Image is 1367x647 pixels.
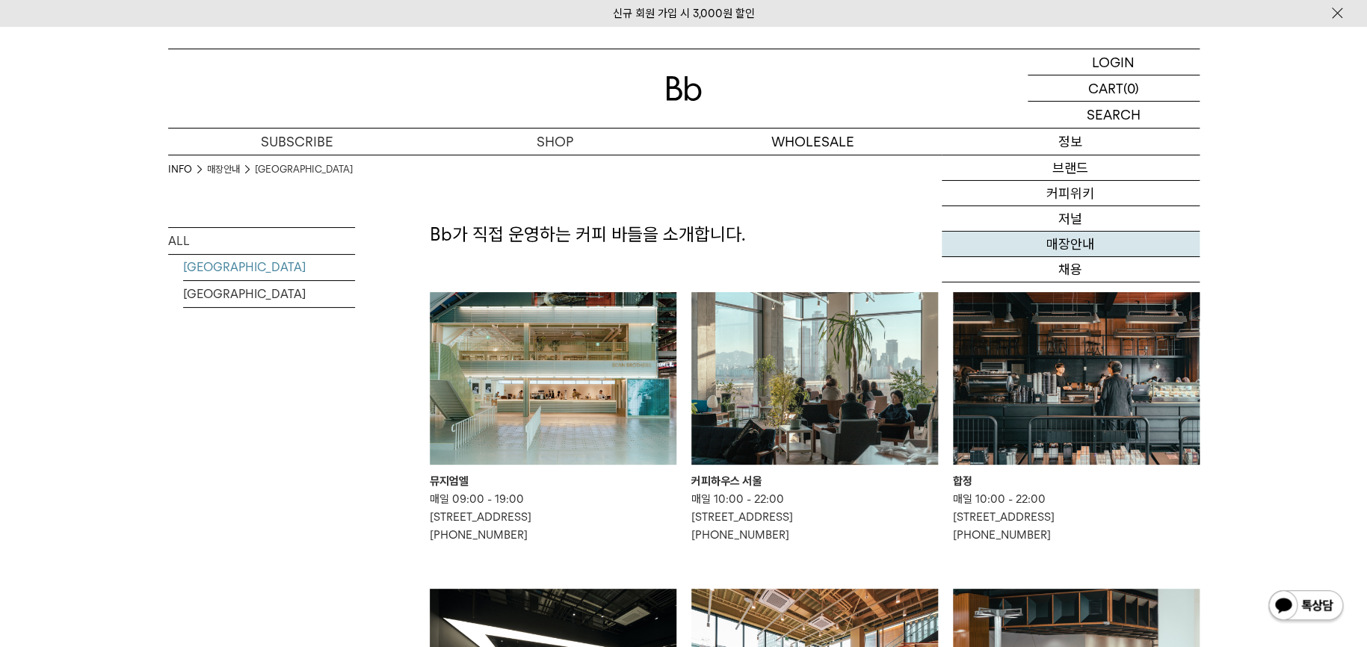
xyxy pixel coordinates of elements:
p: Bb가 직접 운영하는 커피 바들을 소개합니다. [430,222,1200,247]
p: WHOLESALE [684,129,942,155]
p: 매일 10:00 - 22:00 [STREET_ADDRESS] [PHONE_NUMBER] [691,490,938,544]
a: 매장안내 [207,162,240,177]
a: 브랜드 [942,155,1200,181]
p: 매일 09:00 - 19:00 [STREET_ADDRESS] [PHONE_NUMBER] [430,490,676,544]
div: 합정 [953,472,1200,490]
div: 뮤지엄엘 [430,472,676,490]
li: INFO [168,162,207,177]
a: [GEOGRAPHIC_DATA] [183,281,355,307]
p: SEARCH [1087,102,1141,128]
p: 정보 [942,129,1200,155]
a: 매장안내 [942,232,1200,257]
img: 합정 [953,292,1200,465]
p: LOGIN [1092,49,1135,75]
a: 커피하우스 서울 커피하우스 서울 매일 10:00 - 22:00[STREET_ADDRESS][PHONE_NUMBER] [691,292,938,544]
img: 커피하우스 서울 [691,292,938,465]
p: CART [1088,75,1123,101]
img: 뮤지엄엘 [430,292,676,465]
p: (0) [1123,75,1139,101]
a: 합정 합정 매일 10:00 - 22:00[STREET_ADDRESS][PHONE_NUMBER] [953,292,1200,544]
a: ALL [168,228,355,254]
a: [GEOGRAPHIC_DATA] [255,162,353,177]
a: SUBSCRIBE [168,129,426,155]
div: 커피하우스 서울 [691,472,938,490]
a: 뮤지엄엘 뮤지엄엘 매일 09:00 - 19:00[STREET_ADDRESS][PHONE_NUMBER] [430,292,676,544]
a: SHOP [426,129,684,155]
p: 매일 10:00 - 22:00 [STREET_ADDRESS] [PHONE_NUMBER] [953,490,1200,544]
a: 커피위키 [942,181,1200,206]
a: [GEOGRAPHIC_DATA] [183,254,355,280]
a: 신규 회원 가입 시 3,000원 할인 [613,7,755,20]
a: CART (0) [1028,75,1200,102]
img: 로고 [666,76,702,101]
a: 채용 [942,257,1200,282]
img: 카카오톡 채널 1:1 채팅 버튼 [1267,589,1345,625]
a: 저널 [942,206,1200,232]
a: LOGIN [1028,49,1200,75]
